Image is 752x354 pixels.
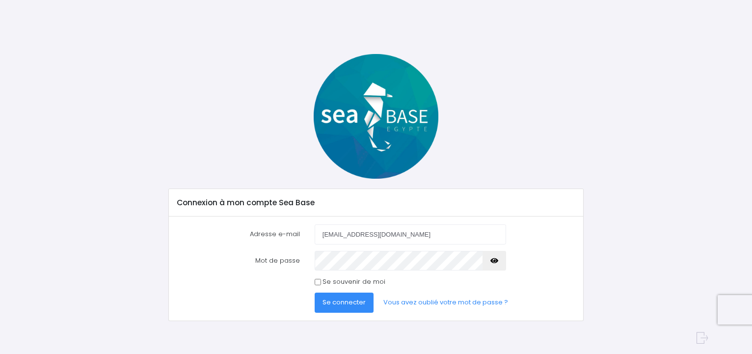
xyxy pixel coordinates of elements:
[315,293,374,312] button: Se connecter
[170,251,307,271] label: Mot de passe
[322,298,366,307] span: Se connecter
[169,189,583,217] div: Connexion à mon compte Sea Base
[376,293,516,312] a: Vous avez oublié votre mot de passe ?
[170,224,307,244] label: Adresse e-mail
[322,277,385,287] label: Se souvenir de moi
